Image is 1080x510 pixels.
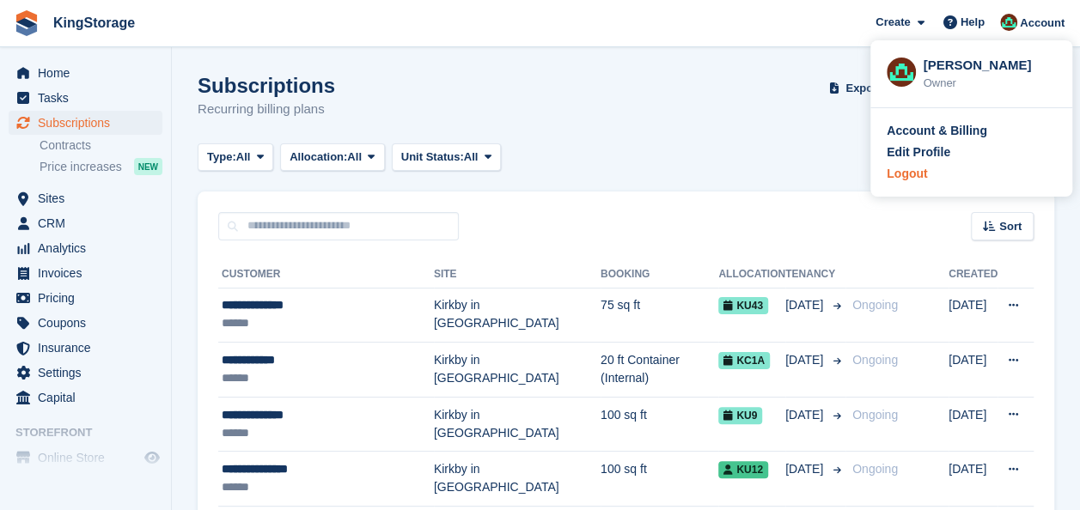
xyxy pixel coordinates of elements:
[434,288,601,343] td: Kirkby in [GEOGRAPHIC_DATA]
[718,297,768,314] span: KU43
[718,352,770,369] span: KC1A
[785,460,827,478] span: [DATE]
[38,311,141,335] span: Coupons
[601,288,718,343] td: 75 sq ft
[923,56,1056,71] div: [PERSON_NAME]
[785,296,827,314] span: [DATE]
[887,122,987,140] div: Account & Billing
[852,408,898,422] span: Ongoing
[40,159,122,175] span: Price increases
[290,149,347,166] span: Allocation:
[142,447,162,468] a: Preview store
[9,61,162,85] a: menu
[207,149,236,166] span: Type:
[9,336,162,360] a: menu
[852,298,898,312] span: Ongoing
[887,143,950,161] div: Edit Profile
[392,143,501,172] button: Unit Status: All
[434,343,601,398] td: Kirkby in [GEOGRAPHIC_DATA]
[40,137,162,154] a: Contracts
[9,111,162,135] a: menu
[38,361,141,385] span: Settings
[9,386,162,410] a: menu
[38,386,141,410] span: Capital
[347,149,362,166] span: All
[434,261,601,288] th: Site
[38,186,141,210] span: Sites
[718,461,768,478] span: KU12
[401,149,464,166] span: Unit Status:
[785,351,827,369] span: [DATE]
[434,397,601,452] td: Kirkby in [GEOGRAPHIC_DATA]
[852,353,898,367] span: Ongoing
[9,261,162,285] a: menu
[887,143,1056,161] a: Edit Profile
[38,61,141,85] span: Home
[9,311,162,335] a: menu
[198,74,335,97] h1: Subscriptions
[876,14,910,31] span: Create
[1020,15,1065,32] span: Account
[949,397,998,452] td: [DATE]
[38,336,141,360] span: Insurance
[826,74,901,102] button: Export
[718,407,762,424] span: KU9
[9,361,162,385] a: menu
[38,211,141,235] span: CRM
[464,149,479,166] span: All
[218,261,434,288] th: Customer
[887,58,916,87] img: John King
[434,452,601,507] td: Kirkby in [GEOGRAPHIC_DATA]
[1000,14,1017,31] img: John King
[46,9,142,37] a: KingStorage
[280,143,385,172] button: Allocation: All
[949,288,998,343] td: [DATE]
[236,149,251,166] span: All
[961,14,985,31] span: Help
[38,111,141,135] span: Subscriptions
[38,86,141,110] span: Tasks
[949,261,998,288] th: Created
[38,286,141,310] span: Pricing
[198,100,335,119] p: Recurring billing plans
[785,261,845,288] th: Tenancy
[999,218,1022,235] span: Sort
[9,86,162,110] a: menu
[785,406,827,424] span: [DATE]
[9,236,162,260] a: menu
[887,165,927,183] div: Logout
[40,157,162,176] a: Price increases NEW
[718,261,785,288] th: Allocation
[601,452,718,507] td: 100 sq ft
[887,122,1056,140] a: Account & Billing
[14,10,40,36] img: stora-icon-8386f47178a22dfd0bd8f6a31ec36ba5ce8667c1dd55bd0f319d3a0aa187defe.svg
[949,452,998,507] td: [DATE]
[38,261,141,285] span: Invoices
[9,286,162,310] a: menu
[38,236,141,260] span: Analytics
[887,165,1056,183] a: Logout
[845,80,881,97] span: Export
[852,462,898,476] span: Ongoing
[601,261,718,288] th: Booking
[923,75,1056,92] div: Owner
[601,397,718,452] td: 100 sq ft
[15,424,171,441] span: Storefront
[949,343,998,398] td: [DATE]
[601,343,718,398] td: 20 ft Container (Internal)
[9,446,162,470] a: menu
[134,158,162,175] div: NEW
[9,211,162,235] a: menu
[9,186,162,210] a: menu
[38,446,141,470] span: Online Store
[198,143,273,172] button: Type: All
